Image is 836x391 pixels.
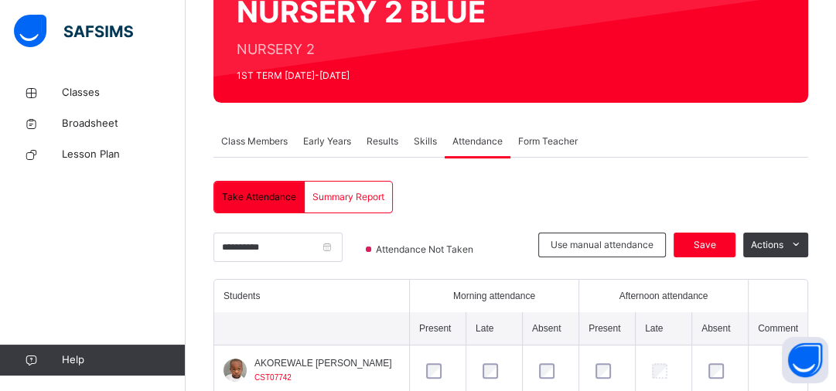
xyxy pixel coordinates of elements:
span: Classes [62,85,186,100]
th: Comment [748,312,807,345]
th: Absent [691,312,748,345]
th: Late [635,312,691,345]
span: Form Teacher [518,134,578,148]
span: Early Years [303,134,351,148]
span: Class Members [221,134,288,148]
span: Summary Report [312,190,384,204]
span: Skills [414,134,437,148]
img: safsims [14,15,133,47]
span: Save [685,238,724,252]
th: Students [214,280,409,312]
span: 1ST TERM [DATE]-[DATE] [237,69,486,83]
span: Help [62,352,185,368]
span: Attendance [452,134,503,148]
button: Open asap [782,337,828,383]
span: AKOREWALE [PERSON_NAME] [254,356,392,370]
th: Present [578,312,635,345]
th: Present [409,312,466,345]
span: Broadsheet [62,116,186,131]
span: Take Attendance [222,190,296,204]
span: Use manual attendance [551,238,653,252]
th: Late [466,312,522,345]
span: CST07742 [254,373,292,382]
span: Lesson Plan [62,147,186,162]
span: Attendance Not Taken [374,243,478,257]
span: Actions [751,238,783,252]
th: Absent [522,312,578,345]
span: Afternoon attendance [619,289,708,303]
span: Results [367,134,398,148]
span: Morning attendance [453,289,535,303]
